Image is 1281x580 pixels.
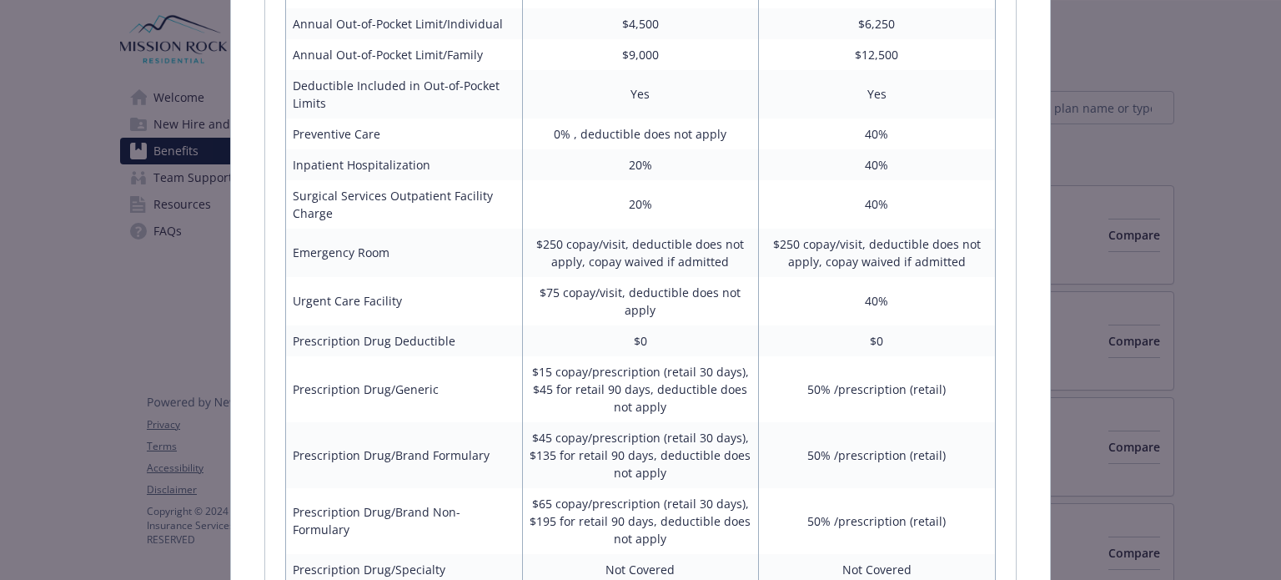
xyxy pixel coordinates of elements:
[759,277,995,325] td: 40%
[286,356,522,422] td: Prescription Drug/Generic
[286,422,522,488] td: Prescription Drug/Brand Formulary
[759,180,995,229] td: 40%
[522,180,758,229] td: 20%
[286,39,522,70] td: Annual Out-of-Pocket Limit/Family
[522,422,758,488] td: $45 copay/prescription (retail 30 days), $135 for retail 90 days, deductible does not apply
[759,149,995,180] td: 40%
[759,422,995,488] td: 50% /prescription (retail)
[759,70,995,119] td: Yes
[286,149,522,180] td: Inpatient Hospitalization
[522,325,758,356] td: $0
[759,229,995,277] td: $250 copay/visit, deductible does not apply, copay waived if admitted
[286,119,522,149] td: Preventive Care
[286,277,522,325] td: Urgent Care Facility
[286,325,522,356] td: Prescription Drug Deductible
[286,70,522,119] td: Deductible Included in Out-of-Pocket Limits
[522,488,758,554] td: $65 copay/prescription (retail 30 days), $195 for retail 90 days, deductible does not apply
[286,180,522,229] td: Surgical Services Outpatient Facility Charge
[286,488,522,554] td: Prescription Drug/Brand Non-Formulary
[522,70,758,119] td: Yes
[759,488,995,554] td: 50% /prescription (retail)
[522,149,758,180] td: 20%
[522,229,758,277] td: $250 copay/visit, deductible does not apply, copay waived if admitted
[286,8,522,39] td: Annual Out-of-Pocket Limit/Individual
[759,39,995,70] td: $12,500
[522,8,758,39] td: $4,500
[759,8,995,39] td: $6,250
[286,229,522,277] td: Emergency Room
[522,356,758,422] td: $15 copay/prescription (retail 30 days), $45 for retail 90 days, deductible does not apply
[759,356,995,422] td: 50% /prescription (retail)
[522,119,758,149] td: 0% , deductible does not apply
[759,325,995,356] td: $0
[522,39,758,70] td: $9,000
[522,277,758,325] td: $75 copay/visit, deductible does not apply
[759,119,995,149] td: 40%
